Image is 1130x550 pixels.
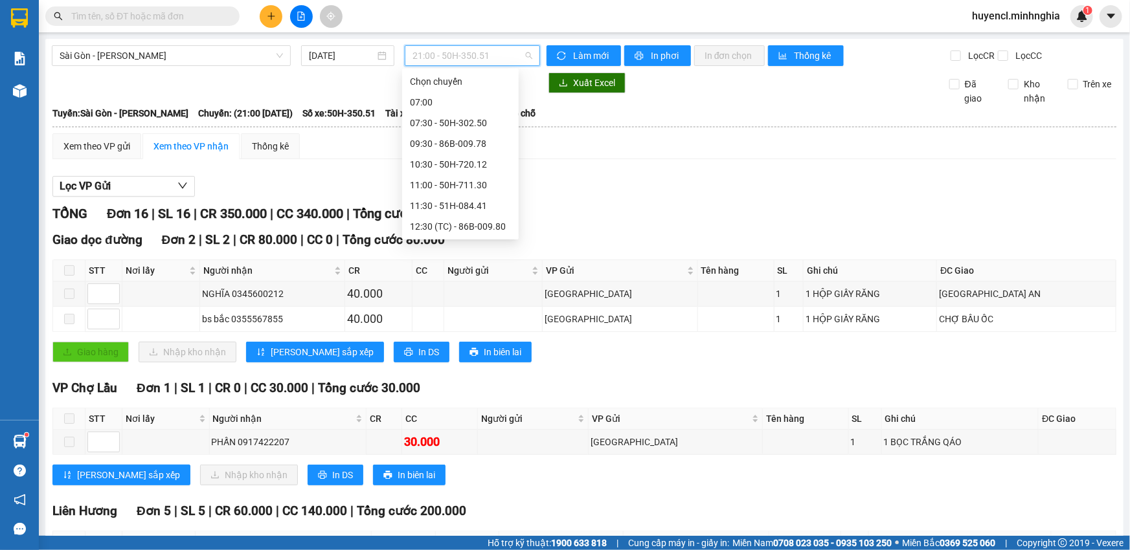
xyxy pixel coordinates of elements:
span: In phơi [651,49,681,63]
span: Đơn 16 [107,206,148,221]
div: 1 [776,312,802,326]
div: Xem theo VP nhận [153,139,229,153]
span: CC 340.000 [277,206,343,221]
span: Liên Hương [52,503,117,518]
span: Hỗ trợ kỹ thuật: [488,536,607,550]
span: Người gửi [481,412,575,426]
strong: 0708 023 035 - 0935 103 250 [773,538,892,548]
span: printer [383,470,392,481]
span: | [233,232,236,247]
span: Kho nhận [1019,77,1057,105]
button: sort-ascending[PERSON_NAME] sắp xếp [52,465,190,485]
div: PHẤN 0917422207 [212,435,365,449]
div: 12:30 (TC) - 86B-009.80 [410,219,511,234]
span: Làm mới [573,49,611,63]
img: warehouse-icon [13,435,27,448]
button: printerIn biên lai [373,465,446,485]
div: 09:30 - 86B-009.78 [410,137,511,151]
span: Cung cấp máy in - giấy in: [628,536,729,550]
b: Tuyến: Sài Gòn - [PERSON_NAME] [52,108,188,118]
span: Số xe: 50H-350.51 [302,106,376,120]
span: | [152,206,155,221]
span: Tổng cước 30.000 [318,380,420,395]
span: CC 140.000 [282,503,347,518]
div: 07:00 [410,95,511,109]
span: | [174,503,177,518]
div: 40.000 [347,285,411,303]
span: | [270,206,273,221]
span: CR 350.000 [200,206,267,221]
div: Xem theo VP gửi [63,139,130,153]
span: huyencl.minhnghia [962,8,1070,24]
span: Người nhận [199,534,359,549]
button: uploadGiao hàng [52,342,129,362]
button: printerIn phơi [624,45,691,66]
button: Lọc VP Gửi [52,176,195,197]
span: TỔNG [52,206,87,221]
span: sort-ascending [63,470,72,481]
th: CR [367,408,402,430]
span: CR 60.000 [215,503,273,518]
span: Người gửi [447,263,529,278]
button: plus [260,5,282,28]
span: Đơn 2 [162,232,196,247]
span: | [209,380,212,395]
span: sync [557,51,568,61]
span: Tổng cước 690.000 [353,206,464,221]
span: In DS [332,468,353,482]
span: 1 [1085,6,1090,15]
th: CC [412,260,444,281]
div: 30.000 [404,433,475,451]
span: Đơn 5 [137,503,171,518]
span: VP Gửi [592,412,749,426]
td: Sài Gòn [543,307,697,332]
span: VP Gửi [546,263,684,278]
span: | [350,503,354,518]
input: Tìm tên, số ĐT hoặc mã đơn [71,9,224,23]
button: aim [320,5,343,28]
span: plus [267,12,276,21]
div: 40.000 [347,310,411,328]
th: CC [402,408,478,430]
div: 1 HỘP GIẤY RĂNG [806,287,934,301]
span: CR 0 [215,380,241,395]
div: 10:30 - 50H-720.12 [410,157,511,171]
div: [GEOGRAPHIC_DATA] [545,312,695,326]
button: In đơn chọn [694,45,765,66]
span: CR 80.000 [240,232,297,247]
span: Thống kê [795,49,833,63]
span: caret-down [1105,10,1117,22]
div: [GEOGRAPHIC_DATA] [591,435,760,449]
span: printer [469,347,479,358]
th: STT [85,408,122,430]
span: question-circle [14,465,26,477]
span: Nơi lấy [126,412,196,426]
div: Chọn chuyến [402,71,519,92]
div: 07:30 - 50H-302.50 [410,116,511,130]
span: | [174,380,177,395]
span: SL 2 [205,232,230,247]
img: solution-icon [13,52,27,65]
img: icon-new-feature [1076,10,1088,22]
button: file-add [290,5,313,28]
th: SL [849,408,882,430]
span: Xuất Excel [573,76,615,90]
th: Ghi chú [882,408,1039,430]
span: Người nhận [203,263,332,278]
div: 1 BỌC TRẮNG QÁO [884,435,1037,449]
span: SL 1 [181,380,205,395]
button: printerIn DS [394,342,449,362]
td: Sài Gòn [589,430,763,455]
span: Nơi lấy [126,263,186,278]
span: [PERSON_NAME] sắp xếp [77,468,180,482]
span: 21:00 - 50H-350.51 [412,46,532,65]
button: caret-down [1100,5,1122,28]
td: [GEOGRAPHIC_DATA] AN [937,281,1116,307]
span: [PERSON_NAME] sắp xếp [271,345,374,359]
span: down [177,181,188,191]
span: Nơi lấy [126,534,182,549]
th: ĐC Giao [937,260,1116,281]
input: 12/10/2025 [309,49,375,63]
th: CR [345,260,413,281]
div: bs bắc 0355567855 [202,312,343,326]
